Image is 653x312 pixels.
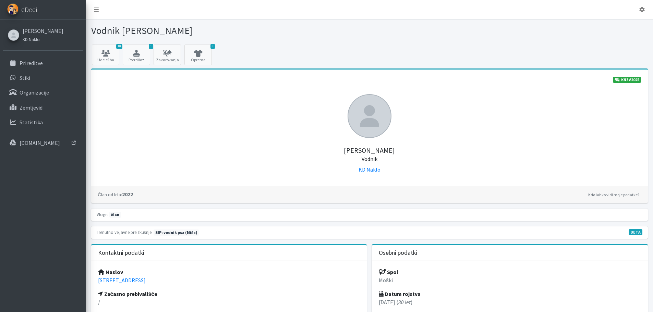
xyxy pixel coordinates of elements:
[91,25,367,37] h1: Vodnik [PERSON_NAME]
[398,299,411,305] em: 30 let
[98,277,146,284] a: [STREET_ADDRESS]
[379,290,421,297] strong: Datum rojstva
[154,229,199,236] span: Naslednja preizkušnja: pomlad 2026
[20,119,43,126] p: Statistika
[123,45,150,65] button: 1 Potrdila
[97,212,108,217] small: Vloge:
[7,3,19,15] img: eDedi
[98,191,133,198] strong: 2022
[20,89,49,96] p: Organizacije
[23,27,63,35] a: [PERSON_NAME]
[3,115,83,129] a: Statistika
[379,276,641,284] p: Moški
[92,45,119,65] a: 10 Udeležba
[379,269,398,275] strong: Spol
[116,44,122,49] span: 10
[21,4,37,15] span: eDedi
[210,44,215,49] span: 8
[98,249,144,257] h3: Kontaktni podatki
[20,60,43,66] p: Prireditve
[20,139,60,146] p: [DOMAIN_NAME]
[98,138,641,163] h5: [PERSON_NAME]
[184,45,212,65] a: 8 Oprema
[20,74,30,81] p: Stiki
[109,212,121,218] span: član
[154,45,181,65] a: Zavarovanja
[359,166,380,173] a: KD Naklo
[3,71,83,85] a: Stiki
[587,191,641,199] a: Kdo lahko vidi moje podatke?
[149,44,153,49] span: 1
[379,249,417,257] h3: Osebni podatki
[3,86,83,99] a: Organizacije
[23,37,40,42] small: KD Naklo
[3,56,83,70] a: Prireditve
[98,192,122,197] small: Član od leta:
[98,298,360,306] p: /
[97,229,153,235] small: Trenutno veljavne preizkušnje:
[98,269,123,275] strong: Naslov
[629,229,642,235] span: V fazi razvoja
[3,101,83,114] a: Zemljevid
[379,298,641,306] p: [DATE] ( )
[98,290,158,297] strong: Začasno prebivališče
[362,155,377,162] small: Vodnik
[23,35,63,43] a: KD Naklo
[613,77,641,83] a: KNZV2025
[20,104,43,111] p: Zemljevid
[3,136,83,150] a: [DOMAIN_NAME]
